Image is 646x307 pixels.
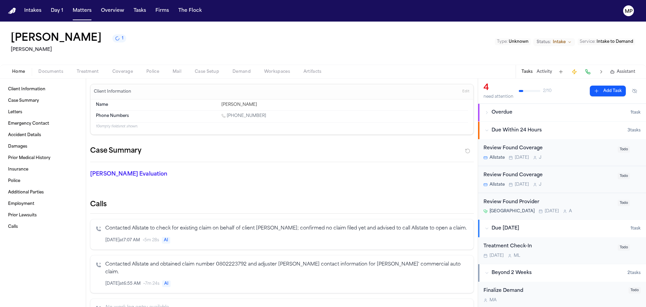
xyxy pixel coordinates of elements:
[514,253,520,258] span: M L
[131,5,149,17] button: Tasks
[629,287,641,294] span: Todo
[631,226,641,231] span: 1 task
[5,107,80,118] a: Letters
[96,124,468,129] p: 10 empty fields not shown.
[96,102,217,108] dt: Name
[618,200,630,206] span: Todo
[436,237,444,244] button: Inspect
[96,113,129,119] span: Phone Numbers
[98,5,127,17] a: Overview
[8,155,50,161] span: Prior Medical History
[8,144,27,149] span: Damages
[11,32,102,44] button: Edit matter name
[495,38,531,45] button: Edit Type: Unknown
[539,182,541,187] span: J
[490,155,505,160] span: Allstate
[545,209,559,214] span: [DATE]
[625,9,633,14] text: MP
[580,40,596,44] span: Service :
[105,238,140,243] span: [DATE] at 7:07 AM
[483,172,614,179] div: Review Found Coverage
[5,176,80,186] a: Police
[221,102,468,108] div: [PERSON_NAME]
[38,69,63,74] span: Documents
[90,170,213,178] p: [PERSON_NAME] Evaluation
[633,145,641,153] button: Snooze task
[22,5,44,17] button: Intakes
[633,172,641,180] button: Snooze task
[153,5,172,17] a: Firms
[509,40,529,44] span: Unknown
[515,155,529,160] span: [DATE]
[478,139,646,166] div: Open task: Review Found Coverage
[618,244,630,251] span: Todo
[483,243,614,250] div: Treatment Check-In
[8,87,45,92] span: Client Information
[11,46,126,54] h2: [PERSON_NAME]
[631,110,641,115] span: 1 task
[143,238,159,243] span: • 5m 28s
[105,281,141,286] span: [DATE] at 6:55 AM
[162,280,171,287] span: AI
[478,237,646,264] div: Open task: Treatment Check-In
[497,40,508,44] span: Type :
[492,109,512,116] span: Overdue
[556,67,566,76] button: Add Task
[617,69,635,74] span: Assistant
[303,69,322,74] span: Artifacts
[483,83,513,93] div: 4
[8,213,37,218] span: Prior Lawsuits
[490,298,497,303] span: M A
[8,8,16,14] a: Home
[8,132,41,138] span: Accident Details
[8,110,22,115] span: Letters
[162,237,170,244] span: AI
[483,145,614,152] div: Review Found Coverage
[436,280,444,287] button: Inspect
[8,190,44,195] span: Additional Parties
[11,32,102,44] h1: [PERSON_NAME]
[146,69,159,74] span: Police
[105,261,468,276] p: Contacted Allstate and obtained claim number 0802223792 and adjuster [PERSON_NAME] contact inform...
[5,84,80,95] a: Client Information
[143,281,159,286] span: • 7m 24s
[8,224,18,229] span: Calls
[478,264,646,282] button: Beyond 2 Weeks2tasks
[610,69,635,74] button: Assistant
[5,118,80,129] a: Emergency Contact
[478,220,646,237] button: Due [DATE]1task
[543,88,551,94] span: 2 / 10
[112,34,126,42] button: 1 active task
[629,86,641,96] button: Hide completed tasks (⌘⇧H)
[478,122,646,139] button: Due Within 24 Hours3tasks
[90,146,141,156] h2: Case Summary
[492,127,542,134] span: Due Within 24 Hours
[48,5,66,17] button: Day 1
[77,69,99,74] span: Treatment
[483,287,624,295] div: Finalize Demand
[112,69,133,74] span: Coverage
[537,69,552,74] button: Activity
[5,95,80,106] a: Case Summary
[537,39,551,45] span: Status:
[569,209,572,214] span: A
[539,155,541,160] span: J
[105,225,468,233] p: Contacted Allstate to check for existing claim on behalf of client [PERSON_NAME]; confirmed no cl...
[8,8,16,14] img: Finch Logo
[483,94,513,99] div: need attention
[483,198,614,206] div: Review Found Provider
[90,200,474,209] h2: Calls
[93,89,133,94] h3: Client Information
[533,38,575,46] button: Change status from Intake
[5,164,80,175] a: Insurance
[232,69,251,74] span: Demand
[122,36,123,41] span: 1
[70,5,94,17] a: Matters
[176,5,205,17] button: The Flock
[578,38,635,45] button: Edit Service: Intake to Demand
[173,69,181,74] span: Mail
